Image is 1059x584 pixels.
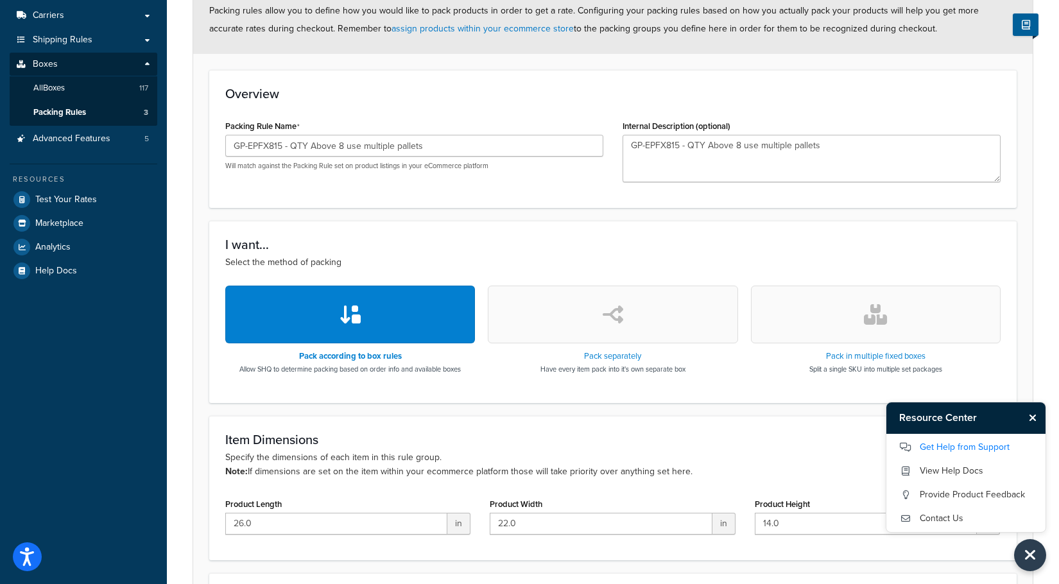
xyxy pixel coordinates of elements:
[35,266,77,277] span: Help Docs
[886,402,1023,433] h3: Resource Center
[225,433,1001,447] h3: Item Dimensions
[899,461,1033,481] a: View Help Docs
[755,499,810,509] label: Product Height
[1014,539,1046,571] button: Close Resource Center
[35,218,83,229] span: Marketplace
[540,352,685,361] h3: Pack separately
[144,133,149,144] span: 5
[33,107,86,118] span: Packing Rules
[10,188,157,211] a: Test Your Rates
[139,83,148,94] span: 117
[10,259,157,282] a: Help Docs
[10,101,157,125] a: Packing Rules3
[899,485,1033,505] a: Provide Product Feedback
[35,194,97,205] span: Test Your Rates
[540,364,685,374] p: Have every item pack into it's own separate box
[623,121,730,131] label: Internal Description (optional)
[33,35,92,46] span: Shipping Rules
[144,107,148,118] span: 3
[899,437,1033,458] a: Get Help from Support
[35,242,71,253] span: Analytics
[225,87,1001,101] h3: Overview
[623,135,1001,182] textarea: GP-EPFX815 - QTY Above 8 use multiple pallets
[33,83,65,94] span: All Boxes
[10,127,157,151] li: Advanced Features
[33,133,110,144] span: Advanced Features
[225,161,603,171] p: Will match against the Packing Rule set on product listings in your eCommerce platform
[225,255,1001,270] p: Select the method of packing
[490,499,542,509] label: Product Width
[10,101,157,125] li: Packing Rules
[809,364,942,374] p: Split a single SKU into multiple set packages
[1023,410,1046,425] button: Close Resource Center
[1013,13,1038,36] button: Show Help Docs
[10,53,157,76] a: Boxes
[239,364,461,374] p: Allow SHQ to determine packing based on order info and available boxes
[10,127,157,151] a: Advanced Features5
[225,451,1001,479] p: Specify the dimensions of each item in this rule group. If dimensions are set on the item within ...
[899,508,1033,529] a: Contact Us
[10,212,157,235] a: Marketplace
[225,121,300,132] label: Packing Rule Name
[712,513,736,535] span: in
[225,237,1001,252] h3: I want...
[33,10,64,21] span: Carriers
[239,352,461,361] h3: Pack according to box rules
[225,465,248,478] b: Note:
[10,236,157,259] a: Analytics
[10,53,157,126] li: Boxes
[10,28,157,52] a: Shipping Rules
[33,59,58,70] span: Boxes
[225,499,282,509] label: Product Length
[10,76,157,100] a: AllBoxes117
[447,513,470,535] span: in
[209,4,979,35] span: Packing rules allow you to define how you would like to pack products in order to get a rate. Con...
[10,174,157,185] div: Resources
[809,352,942,361] h3: Pack in multiple fixed boxes
[392,22,574,35] a: assign products within your ecommerce store
[10,4,157,28] a: Carriers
